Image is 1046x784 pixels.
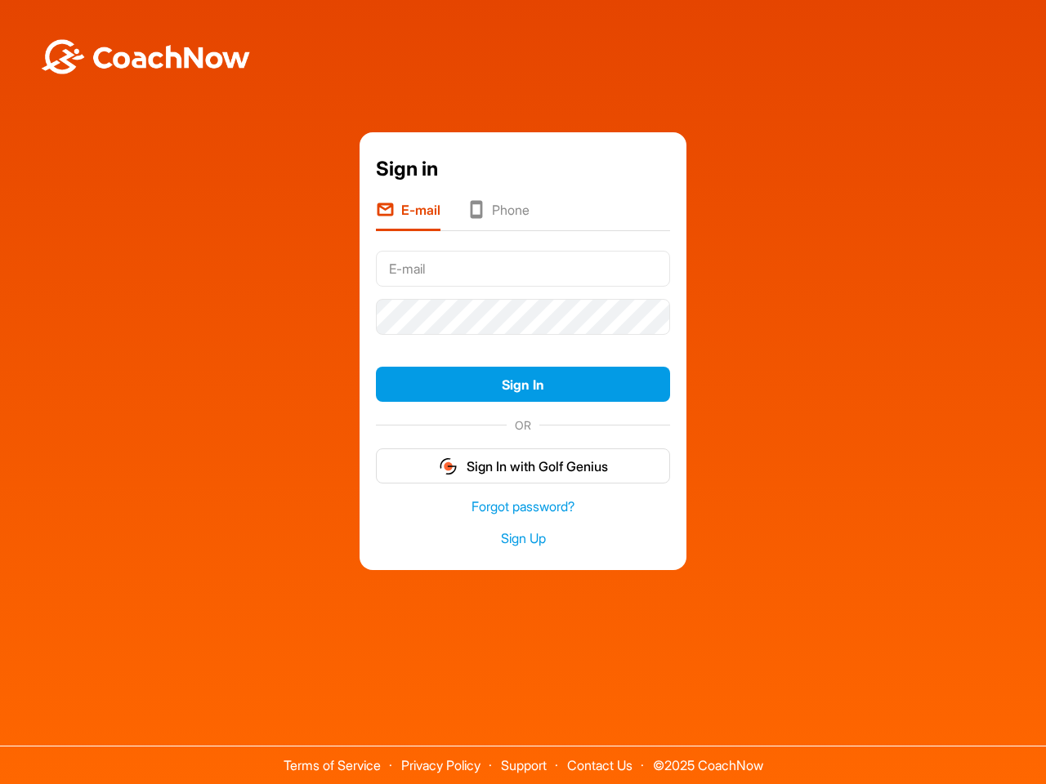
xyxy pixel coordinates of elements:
[567,757,633,773] a: Contact Us
[376,448,670,483] button: Sign In with Golf Genius
[376,154,670,184] div: Sign in
[284,757,381,773] a: Terms of Service
[501,757,547,773] a: Support
[507,416,539,434] span: OR
[376,367,670,402] button: Sign In
[645,746,771,772] span: © 2025 CoachNow
[438,457,458,476] img: gg_logo
[376,200,440,231] li: E-mail
[376,497,670,516] a: Forgot password?
[39,39,252,74] img: BwLJSsUCoWCh5upNqxVrqldRgqLPVwmV24tXu5FoVAoFEpwwqQ3VIfuoInZCoVCoTD4vwADAC3ZFMkVEQFDAAAAAElFTkSuQmCC
[401,757,481,773] a: Privacy Policy
[376,529,670,548] a: Sign Up
[376,251,670,287] input: E-mail
[467,200,530,231] li: Phone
